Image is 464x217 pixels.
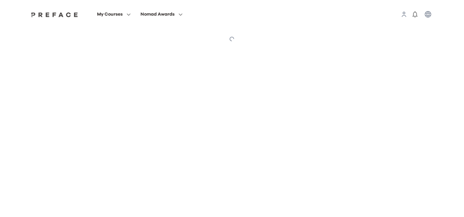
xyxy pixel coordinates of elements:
img: Preface Logo [30,12,79,17]
span: My Courses [97,10,123,18]
button: My Courses [95,10,133,19]
span: Nomad Awards [140,10,175,18]
button: Nomad Awards [139,10,185,19]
